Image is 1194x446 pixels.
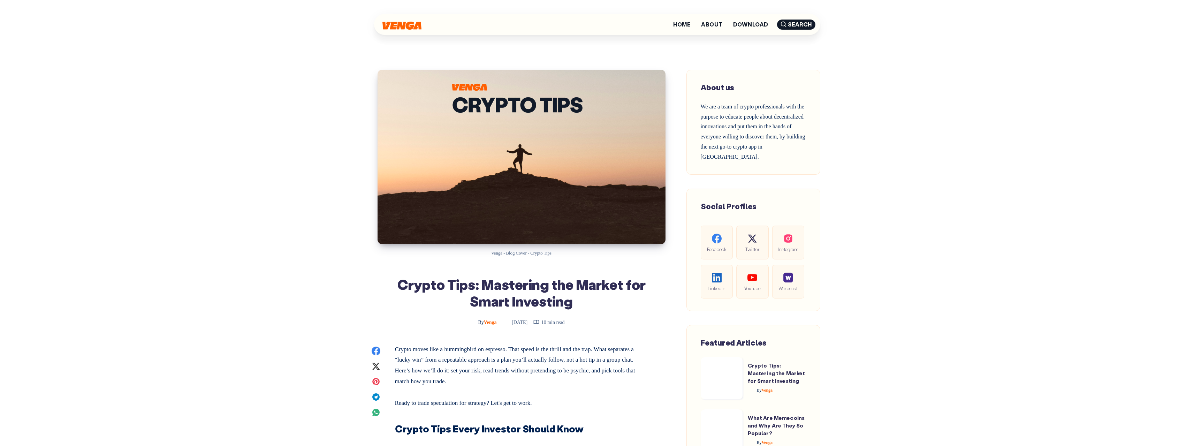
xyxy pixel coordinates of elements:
p: Crypto moves like a hummingbird on espresso. That speed is the thrill and the trap. What separate... [395,344,648,387]
img: social-warpcast.e8a23a7ed3178af0345123c41633f860.png [783,273,793,282]
span: Facebook [706,245,727,253]
a: Download [733,22,768,27]
img: social-linkedin.be646fe421ccab3a2ad91cb58bdc9694.svg [712,273,722,282]
a: About [701,22,722,27]
a: Twitter [736,226,768,259]
span: LinkedIn [706,284,727,292]
span: Venga [478,320,496,325]
span: By [478,320,484,325]
a: What Are Memecoins and Why Are They So Popular? [748,414,805,437]
span: About us [701,82,734,92]
h2: Crypto Tips Every Investor Should Know [395,417,648,436]
p: Ready to trade speculation for strategy? Let's get to work. [395,395,648,409]
time: [DATE] [502,320,527,325]
span: Venga [757,440,773,445]
img: social-youtube.99db9aba05279f803f3e7a4a838dfb6c.svg [747,273,757,282]
span: We are a team of crypto professionals with the purpose to educate people about decentralized inno... [701,104,805,160]
span: Instagram [778,245,799,253]
img: Venga Blog [382,22,421,30]
span: Featured Articles [701,338,767,348]
a: LinkedIn [701,265,733,298]
a: Crypto Tips: Mastering the Market for Smart Investing [748,362,805,384]
a: Youtube [736,265,768,298]
a: Instagram [772,226,804,259]
span: Twitter [742,245,763,253]
a: Home [673,22,691,27]
span: Youtube [742,284,763,292]
span: By [757,388,762,393]
span: Search [777,20,815,30]
div: 10 min read [533,318,565,327]
a: ByVenga [748,388,773,393]
h1: Crypto Tips: Mastering the Market for Smart Investing [395,276,648,309]
span: Venga - Blog Cover - Crypto Tips [491,251,552,256]
a: Warpcast [772,265,804,298]
span: Venga [757,388,773,393]
img: Crypto Tips: Mastering the Market for Smart Investing [378,70,666,244]
a: ByVenga [748,440,773,445]
span: Warpcast [778,284,799,292]
span: Social Profiles [701,201,756,211]
span: By [757,440,762,445]
a: ByVenga [478,320,498,325]
a: Facebook [701,226,733,259]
